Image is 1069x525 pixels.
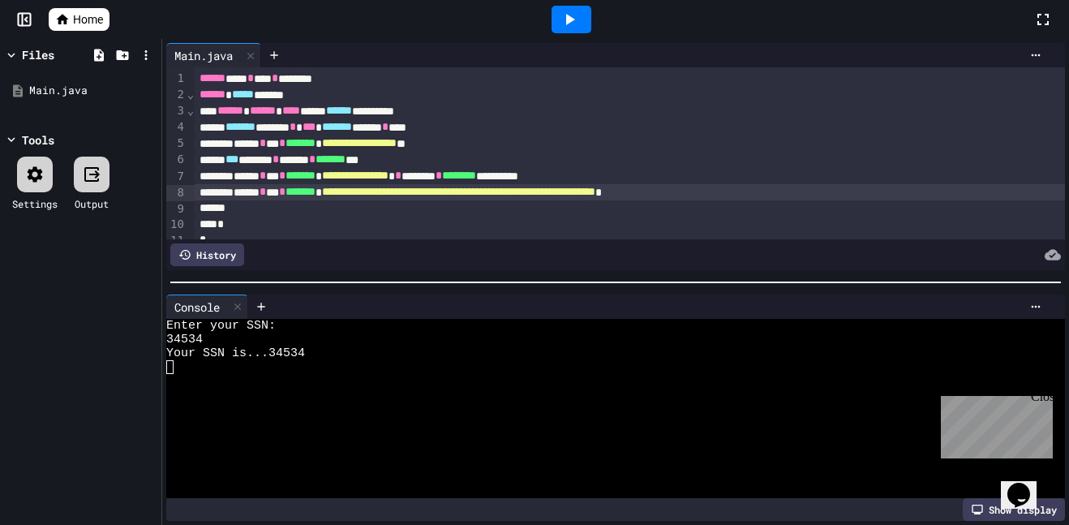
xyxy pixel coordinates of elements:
[75,196,109,211] div: Output
[166,47,241,64] div: Main.java
[166,87,187,103] div: 2
[187,104,195,117] span: Fold line
[963,498,1065,521] div: Show display
[73,11,103,28] span: Home
[166,43,261,67] div: Main.java
[22,46,54,63] div: Files
[166,71,187,87] div: 1
[166,233,187,249] div: 11
[166,136,187,152] div: 5
[166,169,187,185] div: 7
[166,185,187,201] div: 8
[6,6,112,103] div: Chat with us now!Close
[1001,460,1053,509] iframe: chat widget
[187,88,195,101] span: Fold line
[166,333,203,346] span: 34534
[166,201,187,217] div: 9
[166,217,187,233] div: 10
[22,131,54,148] div: Tools
[29,83,156,99] div: Main.java
[166,119,187,136] div: 4
[166,152,187,168] div: 6
[166,299,228,316] div: Console
[49,8,109,31] a: Home
[166,103,187,119] div: 3
[170,243,244,266] div: History
[166,295,248,319] div: Console
[934,389,1053,458] iframe: chat widget
[166,319,276,333] span: Enter your SSN:
[166,346,305,360] span: Your SSN is...34534
[12,196,58,211] div: Settings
